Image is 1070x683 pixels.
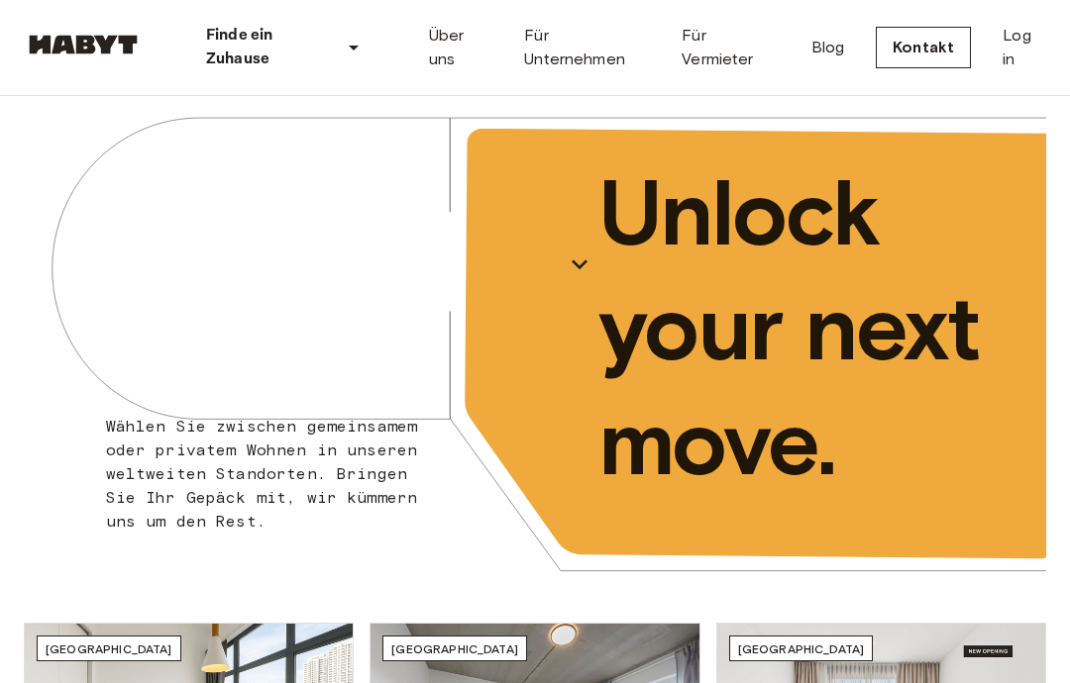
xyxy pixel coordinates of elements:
span: [GEOGRAPHIC_DATA] [738,641,865,656]
span: [GEOGRAPHIC_DATA] [46,641,172,656]
p: Unlock your next move. [598,155,1015,500]
a: Log in [1003,24,1046,71]
span: [GEOGRAPHIC_DATA] [391,641,518,656]
a: Kontakt [876,27,971,68]
a: Blog [811,36,845,59]
img: Habyt [24,35,143,54]
p: Wählen Sie zwischen gemeinsamem oder privatem Wohnen in unseren weltweiten Standorten. Bringen Si... [106,415,444,534]
p: Finde ein Zuhause [206,24,334,71]
a: Für Unternehmen [524,24,650,71]
a: Über uns [429,24,493,71]
a: Für Vermieter [682,24,779,71]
